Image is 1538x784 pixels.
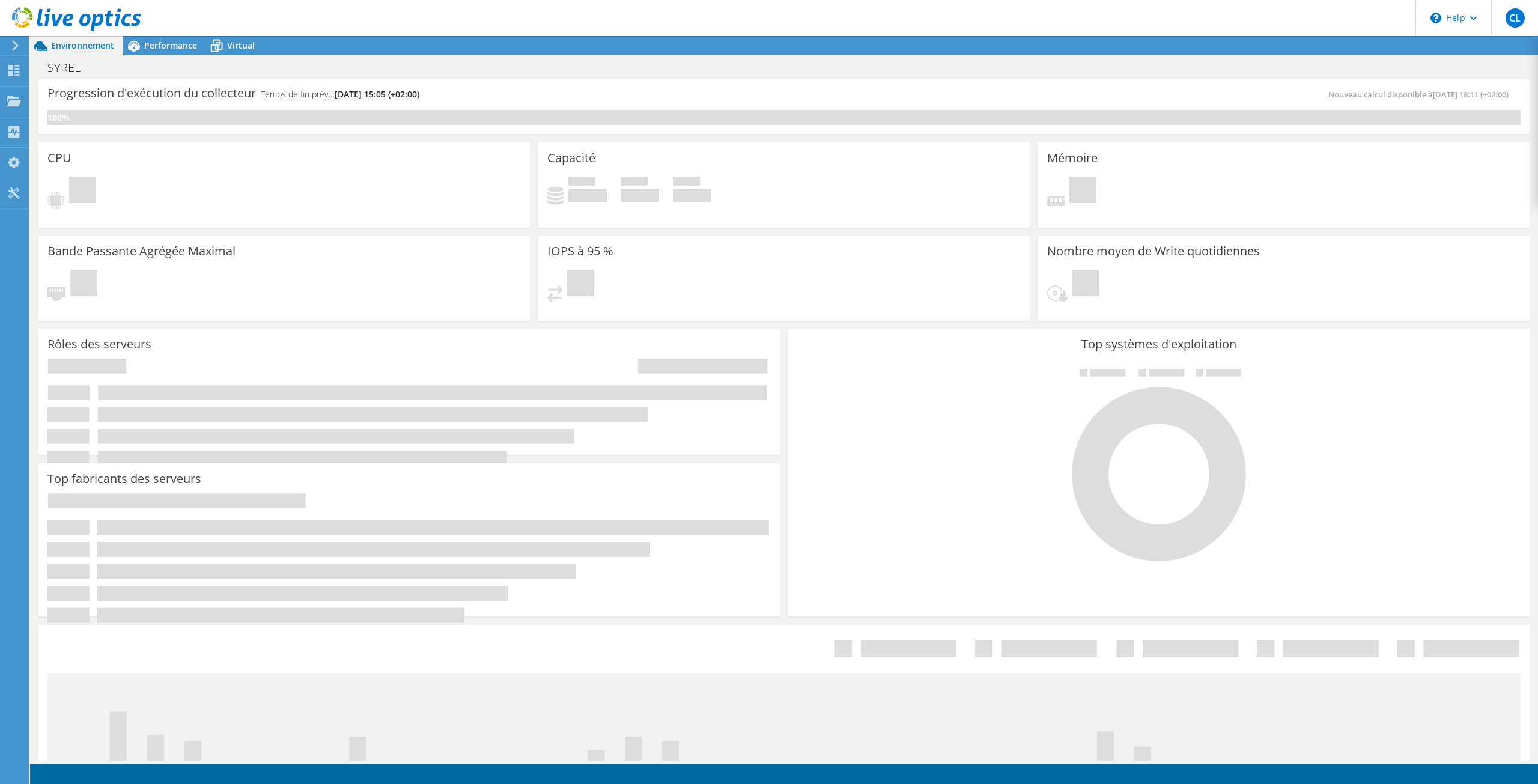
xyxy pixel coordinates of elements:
[673,189,711,202] h4: 0 Gio
[69,177,96,206] span: En attente
[547,245,613,258] h3: IOPS à 95 %
[1047,245,1260,258] h3: Nombre moyen de Write quotidiennes
[1433,89,1509,100] span: [DATE] 18:11 (+02:00)
[227,40,255,51] span: Virtual
[70,270,97,299] span: En attente
[1328,89,1515,100] span: Nouveau calcul disponible à
[797,338,1521,351] h3: Top systèmes d'exploitation
[1430,13,1441,23] svg: \n
[547,151,595,165] h3: Capacité
[621,177,648,189] span: Espace libre
[568,177,595,189] span: Utilisé
[1506,8,1525,28] span: CL
[567,270,594,299] span: En attente
[335,88,419,100] span: [DATE] 15:05 (+02:00)
[568,189,607,202] h4: 0 Gio
[39,61,99,74] h1: ISYREL
[621,189,659,202] h4: 0 Gio
[1069,177,1096,206] span: En attente
[47,245,236,258] h3: Bande Passante Agrégée Maximal
[673,177,700,189] span: Total
[47,472,201,485] h3: Top fabricants des serveurs
[261,88,419,101] h4: Temps de fin prévu:
[47,338,151,351] h3: Rôles des serveurs
[1047,151,1098,165] h3: Mémoire
[47,151,71,165] h3: CPU
[1072,270,1099,299] span: En attente
[51,40,114,51] span: Environnement
[144,40,197,51] span: Performance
